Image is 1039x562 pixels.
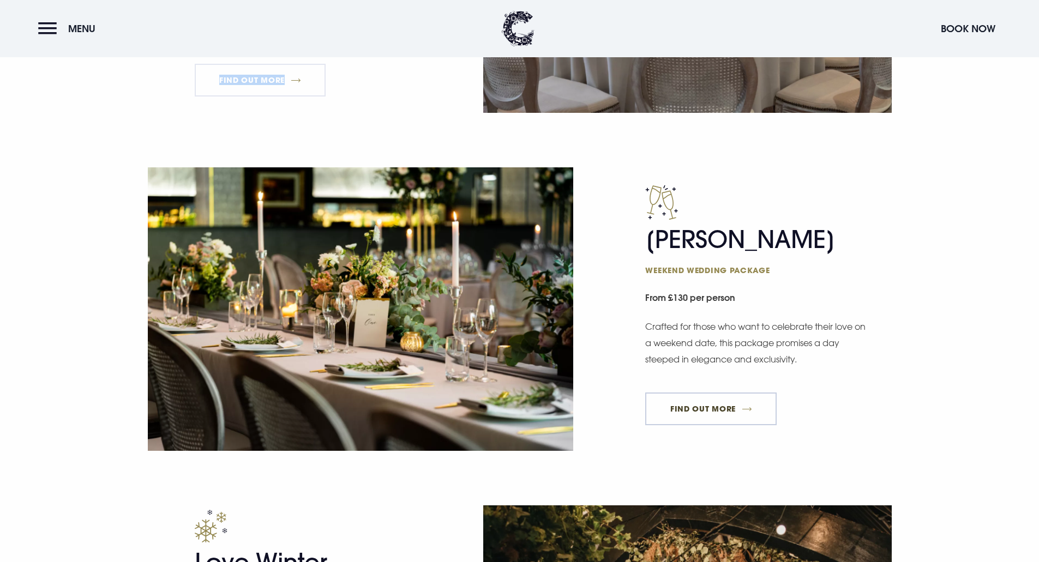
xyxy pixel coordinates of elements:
a: FIND OUT MORE [645,392,777,425]
p: Crafted for those who want to celebrate their love on a weekend date, this package promises a day... [645,318,869,368]
img: Clandeboye Lodge [502,11,534,46]
span: Menu [68,22,95,35]
img: Wonderful winter package page icon [195,510,227,542]
button: Book Now [935,17,1001,40]
a: FIND OUT MORE [195,64,326,96]
small: From £130 per person [645,287,891,311]
img: Champagne icon [645,185,678,220]
button: Menu [38,17,101,40]
span: Weekend wedding package [645,265,858,275]
img: Reception set up at a Wedding Venue Northern Ireland [148,167,573,451]
h2: [PERSON_NAME] [645,225,858,275]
